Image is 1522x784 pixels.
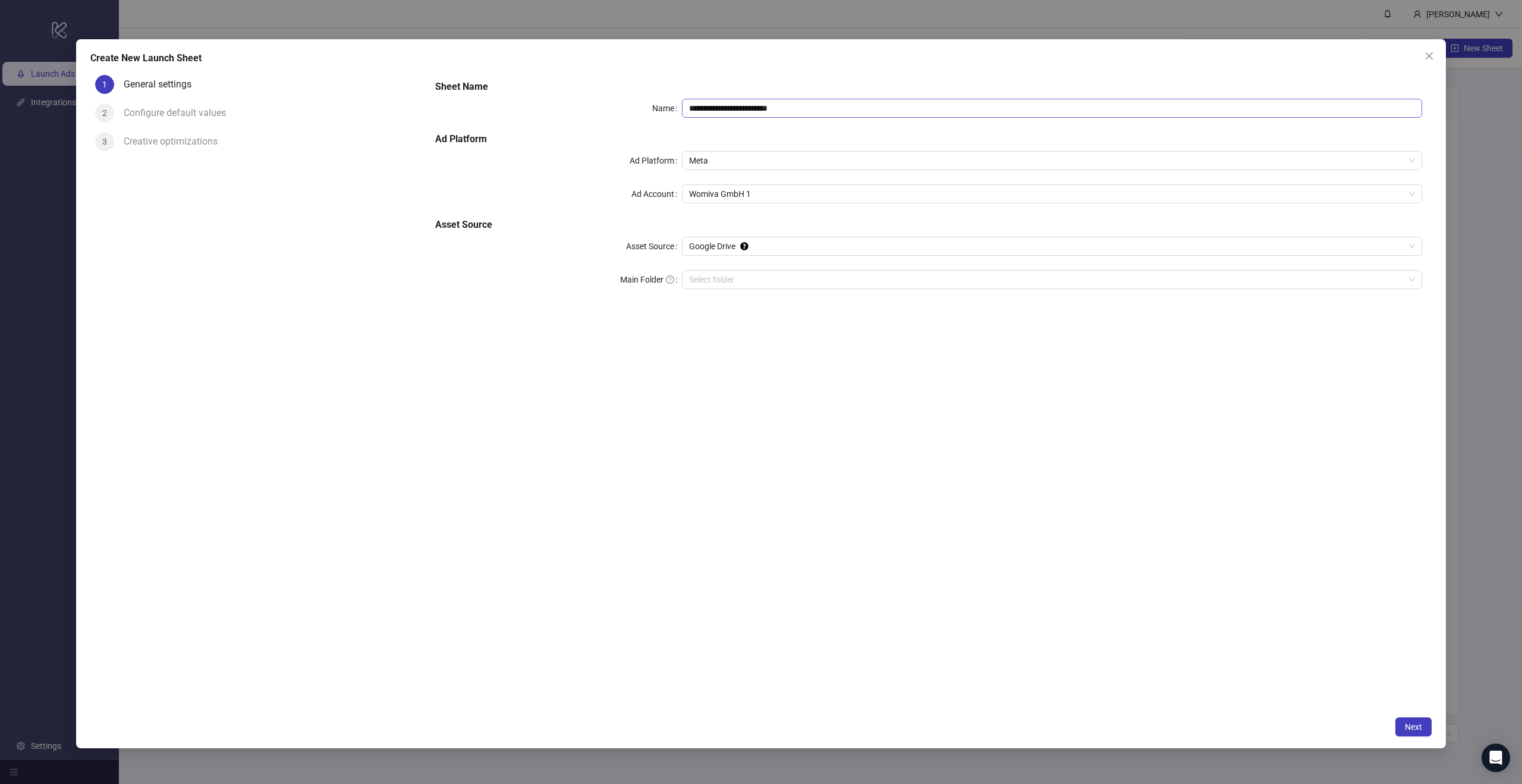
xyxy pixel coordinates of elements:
[689,237,1415,255] span: Google Drive
[102,108,107,118] span: 2
[90,51,1432,65] div: Create New Launch Sheet
[630,151,682,170] label: Ad Platform
[435,132,1422,146] h5: Ad Platform
[689,152,1415,170] span: Meta
[689,185,1415,203] span: Womiva GmbH 1
[102,137,107,146] span: 3
[631,184,682,203] label: Ad Account
[1405,722,1422,732] span: Next
[682,99,1422,118] input: Name
[652,99,682,118] label: Name
[1424,51,1434,61] span: close
[435,80,1422,94] h5: Sheet Name
[666,275,674,284] span: question-circle
[124,104,235,123] div: Configure default values
[626,237,682,256] label: Asset Source
[1482,744,1510,772] div: Open Intercom Messenger
[620,270,682,289] label: Main Folder
[435,218,1422,232] h5: Asset Source
[1420,46,1439,65] button: Close
[124,75,201,94] div: General settings
[102,80,107,89] span: 1
[739,241,750,252] div: Tooltip anchor
[1395,717,1432,736] button: Next
[124,132,227,151] div: Creative optimizations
